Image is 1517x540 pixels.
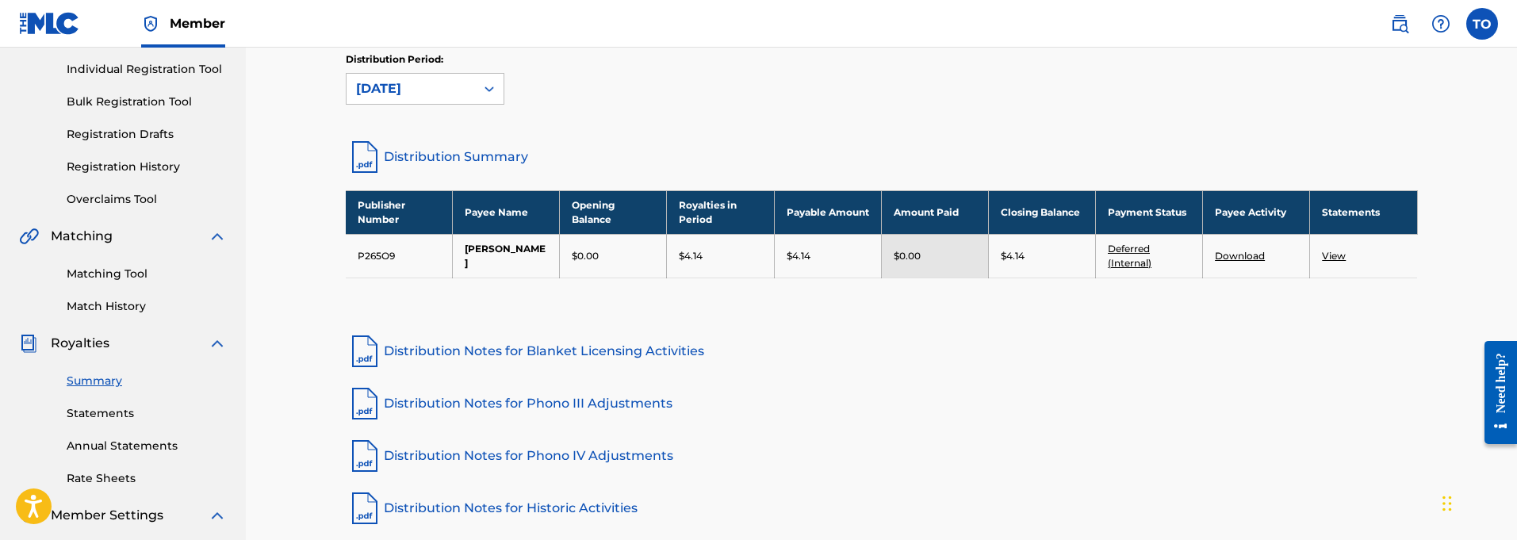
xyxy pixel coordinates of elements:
[1384,8,1415,40] a: Public Search
[208,506,227,525] img: expand
[787,249,810,263] p: $4.14
[346,437,1418,475] a: Distribution Notes for Phono IV Adjustments
[1203,190,1310,234] th: Payee Activity
[51,506,163,525] span: Member Settings
[208,334,227,353] img: expand
[141,14,160,33] img: Top Rightsholder
[67,126,227,143] a: Registration Drafts
[51,334,109,353] span: Royalties
[67,438,227,454] a: Annual Statements
[1001,249,1025,263] p: $4.14
[346,234,453,278] td: P265O9
[19,227,39,246] img: Matching
[346,190,453,234] th: Publisher Number
[67,405,227,422] a: Statements
[19,12,80,35] img: MLC Logo
[1108,243,1151,269] a: Deferred (Internal)
[1322,250,1346,262] a: View
[346,385,1418,423] a: Distribution Notes for Phono III Adjustments
[67,159,227,175] a: Registration History
[881,190,988,234] th: Amount Paid
[346,138,1418,176] a: Distribution Summary
[346,489,384,527] img: pdf
[1466,8,1498,40] div: User Menu
[774,190,881,234] th: Payable Amount
[679,249,703,263] p: $4.14
[346,437,384,475] img: pdf
[667,190,774,234] th: Royalties in Period
[170,14,225,33] span: Member
[1431,14,1450,33] img: help
[453,234,560,278] td: [PERSON_NAME]
[208,227,227,246] img: expand
[346,138,384,176] img: distribution-summary-pdf
[1442,480,1452,527] div: Drag
[356,79,465,98] div: [DATE]
[67,191,227,208] a: Overclaims Tool
[67,470,227,487] a: Rate Sheets
[1425,8,1457,40] div: Help
[1438,464,1517,540] iframe: Chat Widget
[67,266,227,282] a: Matching Tool
[988,190,1095,234] th: Closing Balance
[19,334,38,353] img: Royalties
[67,298,227,315] a: Match History
[346,332,384,370] img: pdf
[67,61,227,78] a: Individual Registration Tool
[1095,190,1202,234] th: Payment Status
[560,190,667,234] th: Opening Balance
[1215,250,1265,262] a: Download
[346,385,384,423] img: pdf
[67,94,227,110] a: Bulk Registration Tool
[346,332,1418,370] a: Distribution Notes for Blanket Licensing Activities
[453,190,560,234] th: Payee Name
[1473,327,1517,458] iframe: Resource Center
[51,227,113,246] span: Matching
[1390,14,1409,33] img: search
[346,52,504,67] p: Distribution Period:
[346,489,1418,527] a: Distribution Notes for Historic Activities
[572,249,599,263] p: $0.00
[894,249,921,263] p: $0.00
[67,373,227,389] a: Summary
[1310,190,1417,234] th: Statements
